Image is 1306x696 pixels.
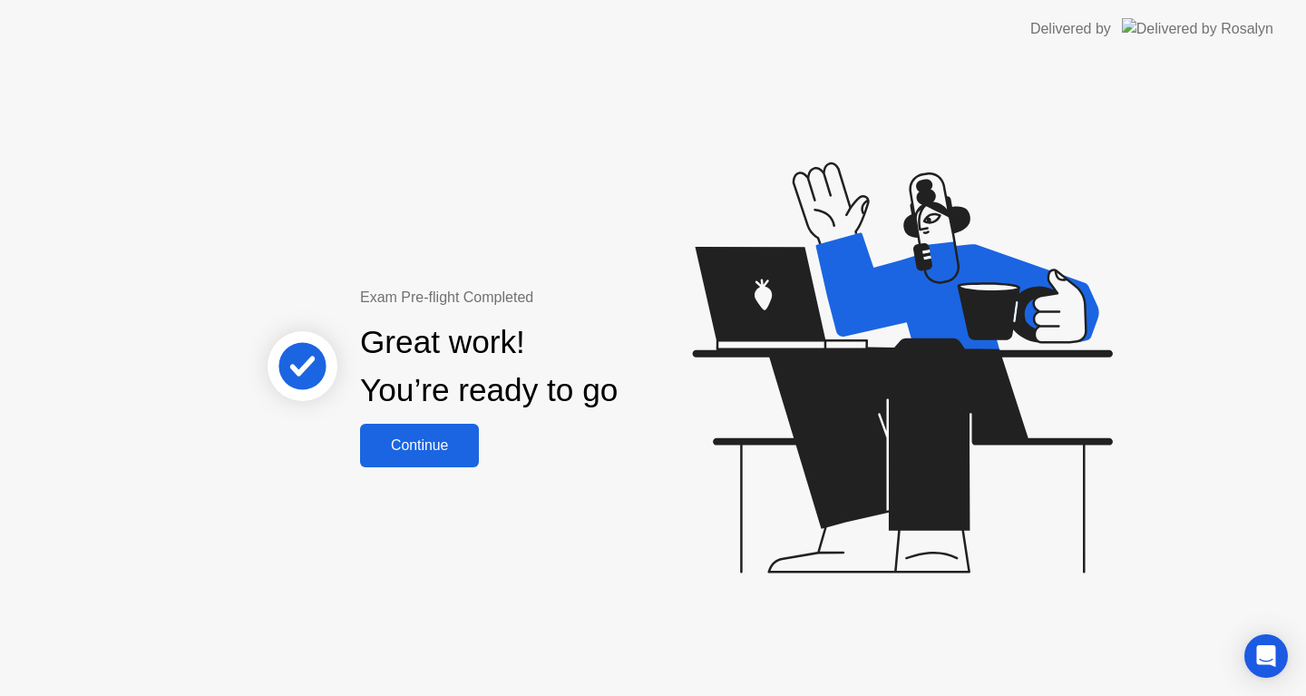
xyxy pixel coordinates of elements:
div: Great work! You’re ready to go [360,319,618,415]
div: Exam Pre-flight Completed [360,287,735,309]
div: Open Intercom Messenger [1244,634,1288,678]
div: Delivered by [1030,18,1111,40]
img: Delivered by Rosalyn [1122,18,1273,39]
div: Continue [365,437,473,454]
button: Continue [360,424,479,467]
